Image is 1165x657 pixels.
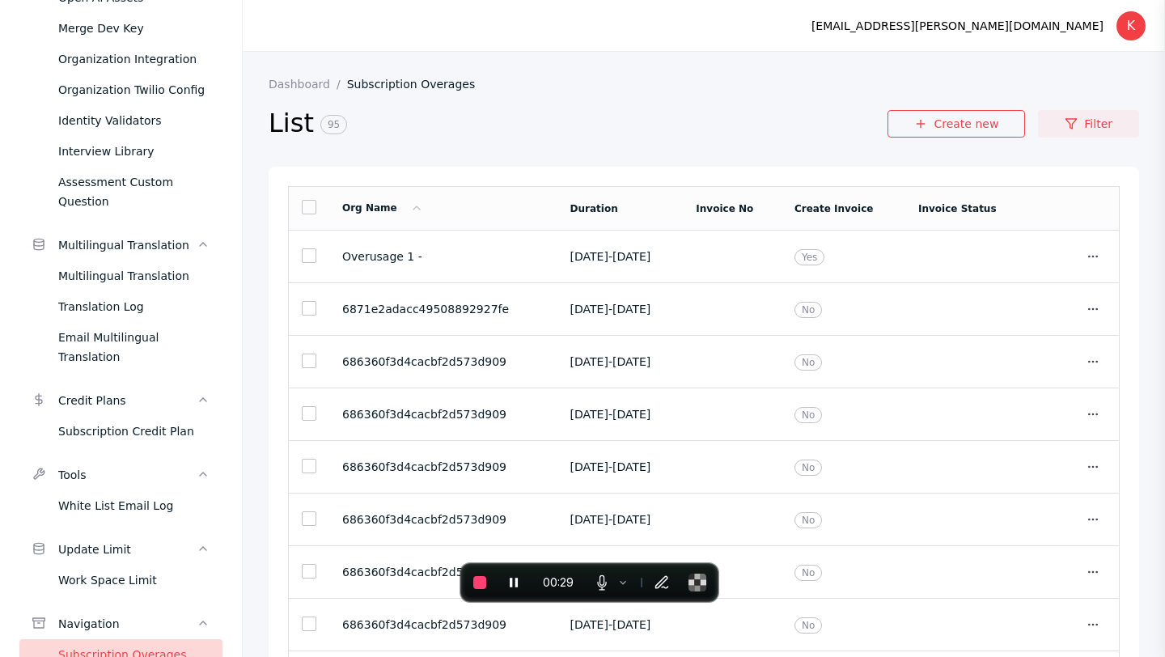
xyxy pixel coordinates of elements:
[570,250,651,263] span: [DATE] - [DATE]
[58,328,210,367] div: Email Multilingual Translation
[570,513,651,526] span: [DATE] - [DATE]
[557,187,684,231] td: Duration
[19,105,222,136] a: Identity Validators
[794,460,822,476] span: No
[19,416,222,447] a: Subscription Credit Plan
[342,618,506,631] span: 686360f3d4cacbf2d573d909
[570,408,651,421] span: [DATE] - [DATE]
[1038,110,1139,138] a: Filter
[19,44,222,74] a: Organization Integration
[794,617,822,634] span: No
[19,490,222,521] a: White List Email Log
[19,322,222,372] a: Email Multilingual Translation
[918,203,997,214] a: Invoice Status
[58,391,197,410] div: Credit Plans
[696,203,753,214] a: Invoice No
[1116,11,1146,40] div: K
[888,110,1025,138] a: Create new
[19,291,222,322] a: Translation Log
[794,407,822,423] span: No
[58,266,210,286] div: Multilingual Translation
[342,355,506,368] span: 686360f3d4cacbf2d573d909
[347,78,488,91] a: Subscription Overages
[58,80,210,100] div: Organization Twilio Config
[794,512,822,528] span: No
[58,614,197,634] div: Navigation
[58,570,210,590] div: Work Space Limit
[794,354,822,371] span: No
[58,235,197,255] div: Multilingual Translation
[342,202,423,214] a: Org Name
[342,408,506,421] span: 686360f3d4cacbf2d573d909
[570,460,651,473] span: [DATE] - [DATE]
[19,167,222,217] a: Assessment Custom Question
[58,49,210,69] div: Organization Integration
[320,115,347,134] span: 95
[269,107,888,141] h2: List
[794,249,824,265] span: Yes
[58,465,197,485] div: Tools
[794,203,873,214] a: Create Invoice
[58,496,210,515] div: White List Email Log
[58,172,210,211] div: Assessment Custom Question
[19,136,222,167] a: Interview Library
[342,566,506,579] span: 686360f3d4cacbf2d573d909
[269,78,347,91] a: Dashboard
[58,297,210,316] div: Translation Log
[58,422,210,441] div: Subscription Credit Plan
[342,460,506,473] span: 686360f3d4cacbf2d573d909
[19,74,222,105] a: Organization Twilio Config
[342,250,422,263] span: Overusage 1 -
[342,513,506,526] span: 686360f3d4cacbf2d573d909
[58,540,197,559] div: Update Limit
[19,565,222,596] a: Work Space Limit
[811,16,1104,36] div: [EMAIL_ADDRESS][PERSON_NAME][DOMAIN_NAME]
[58,19,210,38] div: Merge Dev Key
[794,302,822,318] span: No
[342,303,509,316] span: 6871e2adacc49508892927fe
[19,13,222,44] a: Merge Dev Key
[570,355,651,368] span: [DATE] - [DATE]
[794,565,822,581] span: No
[58,142,210,161] div: Interview Library
[570,303,651,316] span: [DATE] - [DATE]
[58,111,210,130] div: Identity Validators
[19,261,222,291] a: Multilingual Translation
[570,618,651,631] span: [DATE] - [DATE]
